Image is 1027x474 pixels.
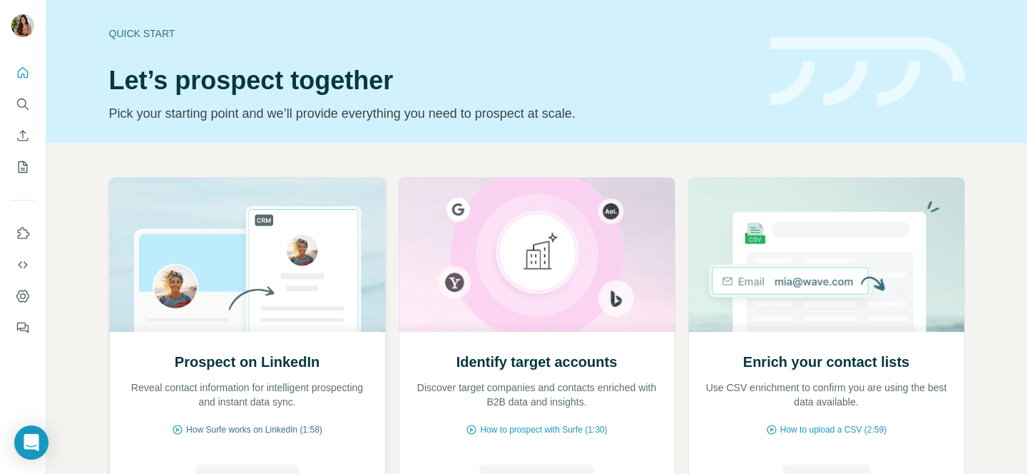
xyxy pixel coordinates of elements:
img: Enrich your contact lists [688,178,965,332]
p: Pick your starting point and we’ll provide everything you need to prospect at scale. [109,104,753,123]
span: How Surfe works on LinkedIn (1:58) [186,423,322,436]
p: Reveal contact information for intelligent prospecting and instant data sync. [124,380,371,409]
img: Prospect on LinkedIn [109,178,386,332]
button: Dashboard [11,283,34,309]
h2: Enrich your contact lists [743,352,909,372]
button: My lists [11,154,34,180]
button: Feedback [11,315,34,341]
button: Search [11,91,34,117]
div: Quick start [109,26,753,41]
div: Open Intercom Messenger [14,425,48,460]
img: banner [770,37,965,106]
p: Discover target companies and contacts enriched with B2B data and insights. [414,380,660,409]
button: Quick start [11,60,34,86]
button: Enrich CSV [11,123,34,148]
span: How to upload a CSV (2:59) [780,423,887,436]
button: Use Surfe API [11,252,34,278]
img: Identify target accounts [399,178,675,332]
img: Avatar [11,14,34,37]
button: Use Surfe on LinkedIn [11,221,34,246]
span: How to prospect with Surfe (1:30) [480,423,607,436]
p: Use CSV enrichment to confirm you are using the best data available. [703,380,950,409]
h2: Identify target accounts [456,352,618,372]
h1: Let’s prospect together [109,66,753,95]
h2: Prospect on LinkedIn [175,352,320,372]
